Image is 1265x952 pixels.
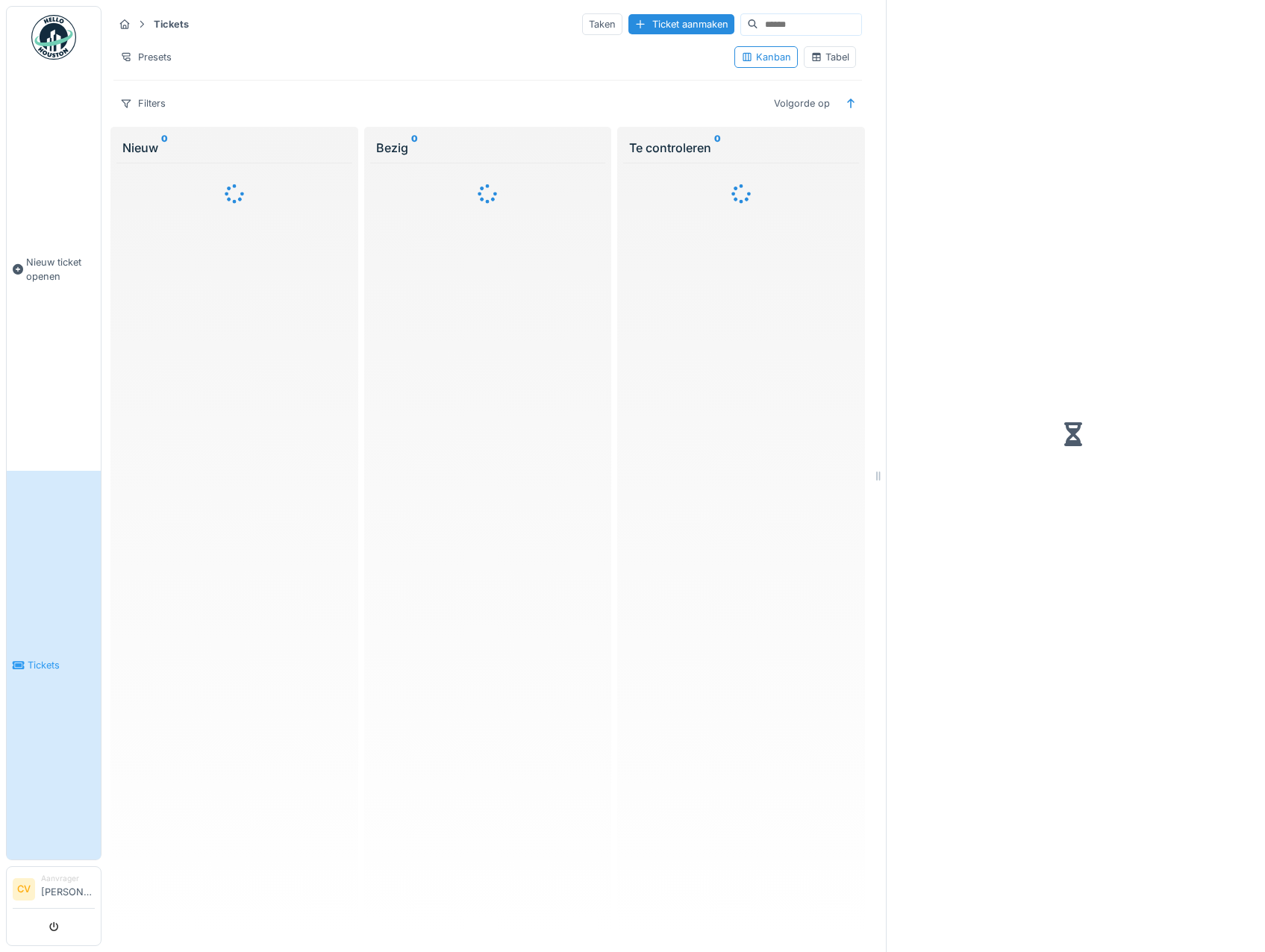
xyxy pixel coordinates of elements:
div: Nieuw [122,139,346,157]
div: Tabel [810,50,849,64]
strong: Tickets [148,17,195,31]
a: Tickets [7,471,101,859]
sup: 0 [161,139,168,157]
div: Presets [113,46,178,68]
span: Tickets [28,658,95,672]
a: Nieuw ticket openen [7,68,101,471]
a: CV Aanvrager[PERSON_NAME] [13,873,95,909]
sup: 0 [714,139,721,157]
img: Badge_color-CXgf-gQk.svg [31,15,76,60]
div: Bezig [376,139,600,157]
span: Nieuw ticket openen [26,255,95,284]
div: Volgorde op [767,93,837,114]
div: Filters [113,93,172,114]
sup: 0 [411,139,418,157]
div: Kanban [741,50,791,64]
div: Aanvrager [41,873,95,884]
div: Te controleren [629,139,853,157]
li: [PERSON_NAME] [41,873,95,905]
li: CV [13,878,35,901]
div: Taken [582,13,622,35]
div: Ticket aanmaken [628,14,734,34]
